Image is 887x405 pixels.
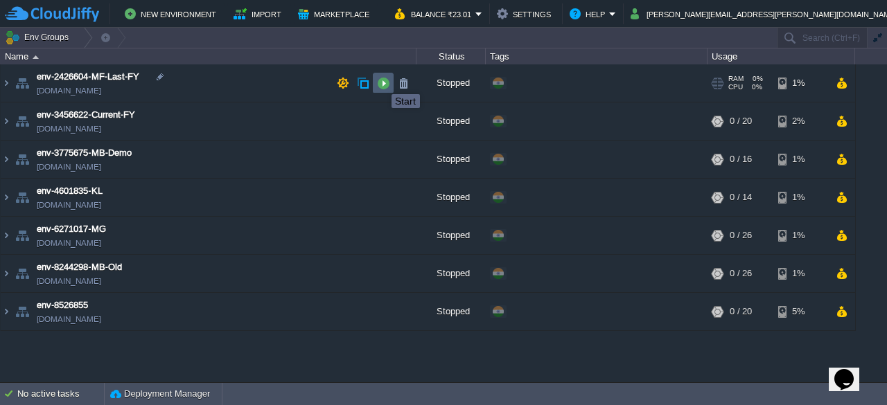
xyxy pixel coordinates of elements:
a: env-8526855 [37,298,88,312]
a: env-6271017-MG [37,222,106,236]
span: RAM [728,75,744,83]
a: [DOMAIN_NAME] [37,236,101,250]
a: [DOMAIN_NAME] [37,312,101,326]
div: 2% [778,102,823,140]
div: Stopped [416,141,486,178]
a: env-8244298-MB-Old [37,260,122,274]
div: 1% [778,217,823,254]
div: 0 / 14 [730,179,752,216]
img: AMDAwAAAACH5BAEAAAAALAAAAAABAAEAAAICRAEAOw== [12,217,32,254]
img: AMDAwAAAACH5BAEAAAAALAAAAAABAAEAAAICRAEAOw== [12,179,32,216]
img: AMDAwAAAACH5BAEAAAAALAAAAAABAAEAAAICRAEAOw== [1,179,12,216]
img: AMDAwAAAACH5BAEAAAAALAAAAAABAAEAAAICRAEAOw== [1,102,12,140]
div: 0 / 20 [730,293,752,330]
button: Settings [497,6,555,22]
div: Stopped [416,217,486,254]
img: AMDAwAAAACH5BAEAAAAALAAAAAABAAEAAAICRAEAOw== [1,64,12,102]
iframe: chat widget [829,350,873,391]
div: No active tasks [17,383,104,405]
div: 1% [778,255,823,292]
button: Env Groups [5,28,73,47]
div: Stopped [416,179,486,216]
a: [DOMAIN_NAME] [37,274,101,288]
img: AMDAwAAAACH5BAEAAAAALAAAAAABAAEAAAICRAEAOw== [12,293,32,330]
a: env-2426604-MF-Last-FY [37,70,139,84]
div: Stopped [416,64,486,102]
img: AMDAwAAAACH5BAEAAAAALAAAAAABAAEAAAICRAEAOw== [12,102,32,140]
div: Name [1,48,416,64]
div: 1% [778,141,823,178]
button: Balance ₹23.01 [395,6,475,22]
div: Stopped [416,293,486,330]
div: Stopped [416,255,486,292]
a: [DOMAIN_NAME] [37,84,101,98]
img: AMDAwAAAACH5BAEAAAAALAAAAAABAAEAAAICRAEAOw== [12,255,32,292]
img: AMDAwAAAACH5BAEAAAAALAAAAAABAAEAAAICRAEAOw== [1,293,12,330]
button: New Environment [125,6,220,22]
span: 0% [748,83,762,91]
div: Stopped [416,102,486,140]
a: env-3456622-Current-FY [37,108,135,122]
img: AMDAwAAAACH5BAEAAAAALAAAAAABAAEAAAICRAEAOw== [12,141,32,178]
div: 1% [778,64,823,102]
div: 0 / 16 [730,141,752,178]
div: 1% [778,179,823,216]
div: 5% [778,293,823,330]
a: env-4601835-KL [37,184,103,198]
button: Marketplace [298,6,374,22]
img: CloudJiffy [5,6,99,23]
div: Usage [708,48,854,64]
button: Deployment Manager [110,387,210,401]
img: AMDAwAAAACH5BAEAAAAALAAAAAABAAEAAAICRAEAOw== [12,64,32,102]
a: [DOMAIN_NAME] [37,122,101,136]
a: [DOMAIN_NAME] [37,160,101,174]
img: AMDAwAAAACH5BAEAAAAALAAAAAABAAEAAAICRAEAOw== [1,141,12,178]
img: AMDAwAAAACH5BAEAAAAALAAAAAABAAEAAAICRAEAOw== [1,255,12,292]
span: 0% [749,75,763,83]
span: CPU [728,83,743,91]
div: 0 / 26 [730,255,752,292]
div: Start [395,96,416,107]
img: AMDAwAAAACH5BAEAAAAALAAAAAABAAEAAAICRAEAOw== [33,55,39,59]
button: Import [234,6,286,22]
div: Tags [486,48,707,64]
a: [DOMAIN_NAME] [37,198,101,212]
a: env-3775675-MB-Demo [37,146,132,160]
div: Status [417,48,485,64]
img: AMDAwAAAACH5BAEAAAAALAAAAAABAAEAAAICRAEAOw== [1,217,12,254]
div: 0 / 26 [730,217,752,254]
div: 0 / 20 [730,102,752,140]
button: Help [570,6,609,22]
